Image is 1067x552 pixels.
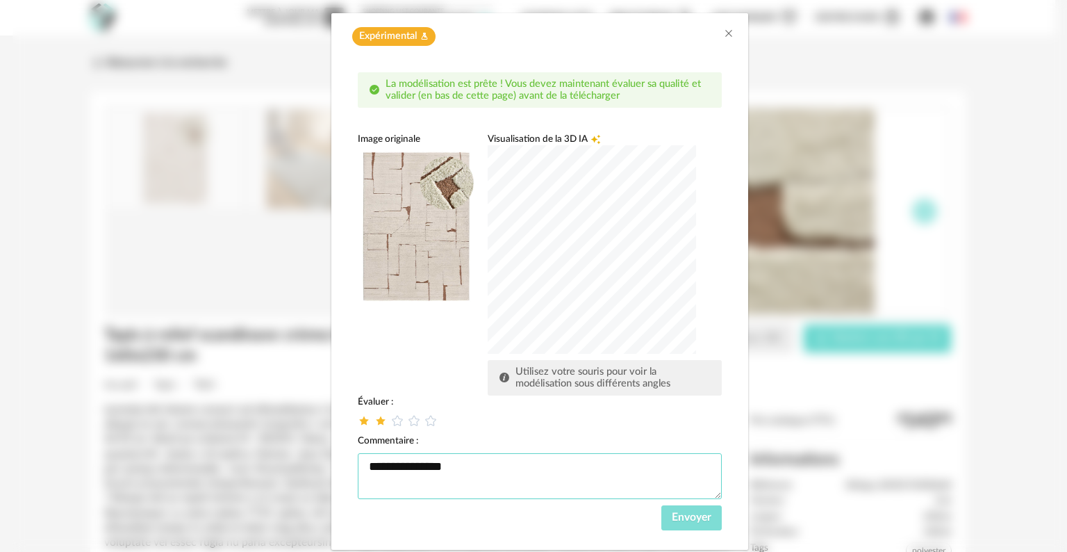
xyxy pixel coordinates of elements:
[661,505,722,530] button: Envoyer
[515,366,670,389] span: Utilisez votre souris pour voir la modélisation sous différents angles
[488,133,588,145] span: Visualisation de la 3D IA
[358,435,722,447] div: Commentaire :
[358,145,475,308] img: neutral background
[358,396,722,408] div: Évaluer :
[359,30,417,43] span: Expérimental
[590,133,601,145] span: Creation icon
[331,13,748,550] div: dialog
[386,79,701,102] span: La modélisation est prête ! Vous devez maintenant évaluer sa qualité et valider (en bas de cette ...
[358,133,475,145] div: Image originale
[723,27,734,42] button: Close
[420,30,429,43] span: Flask icon
[672,512,711,523] span: Envoyer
